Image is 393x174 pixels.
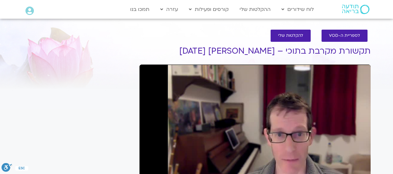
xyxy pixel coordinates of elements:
[278,33,303,38] span: להקלטות שלי
[329,33,360,38] span: לספריית ה-VOD
[322,30,368,42] a: לספריית ה-VOD
[186,3,232,15] a: קורסים ופעילות
[271,30,311,42] a: להקלטות שלי
[236,3,274,15] a: ההקלטות שלי
[127,3,153,15] a: תמכו בנו
[342,5,369,14] img: תודעה בריאה
[278,3,317,15] a: לוח שידורים
[139,46,371,56] h1: תקשורת מקרבת בתוכי – [PERSON_NAME] [DATE]
[157,3,181,15] a: עזרה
